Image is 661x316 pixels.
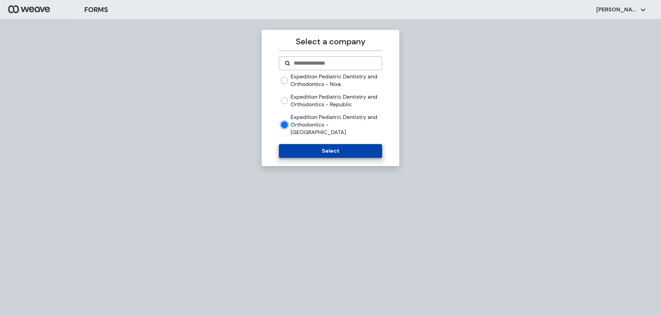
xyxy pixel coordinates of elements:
[291,113,382,136] label: Expedition Pediatric Dentistry and Orthodontics - [GEOGRAPHIC_DATA]
[291,93,382,108] label: Expedition Pediatric Dentistry and Orthodontics - Republic
[596,6,638,13] p: [PERSON_NAME]
[291,73,382,88] label: Expedition Pediatric Dentistry and Orthodontics - Nixa
[293,59,376,67] input: Search
[279,35,382,48] p: Select a company
[84,4,108,15] h3: FORMS
[279,144,382,158] button: Select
